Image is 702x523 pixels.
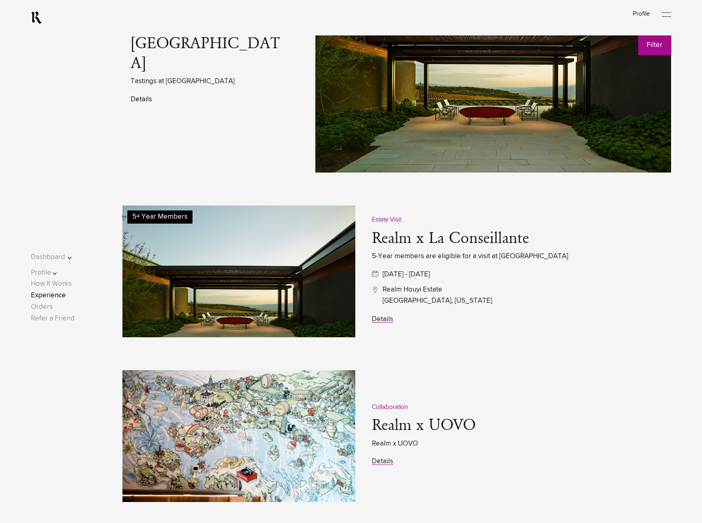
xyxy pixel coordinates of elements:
a: Realm x UOVO [372,418,476,434]
span: Tastings at [GEOGRAPHIC_DATA] [131,76,283,87]
span: 5+ Year Members [132,211,188,223]
span: Collaboration [372,404,408,410]
a: Details [372,316,393,323]
span: Realm x UOVO [372,438,674,449]
button: Dashboard [31,252,83,263]
a: Experience [31,292,66,299]
a: 5+ Year Members [122,205,355,337]
img: Nine-Suns-Terrace-907x605-72dpi.jpg [122,205,355,337]
img: mural-shot-2328x1552-72dpi.jpg [122,370,355,502]
a: Details [131,96,152,103]
a: Realm x La Conseillante [372,231,529,247]
li: [DATE] - [DATE] [372,269,674,280]
a: Refer a Friend [31,315,75,322]
a: How It Works [31,280,72,287]
span: Estate Visit [372,217,401,223]
a: Orders [31,304,53,311]
button: Profile [31,267,83,278]
a: Details [372,458,393,465]
img: locationIcon [372,287,378,293]
a: RealmCellars [31,11,42,24]
li: Realm Houyi Estate [GEOGRAPHIC_DATA], [US_STATE] [372,284,674,306]
button: Filter [638,35,671,55]
a: Profile [633,11,650,17]
span: 5-Year members are eligible for a visit at [GEOGRAPHIC_DATA] [372,251,674,262]
img: calendarIcon [372,271,378,277]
